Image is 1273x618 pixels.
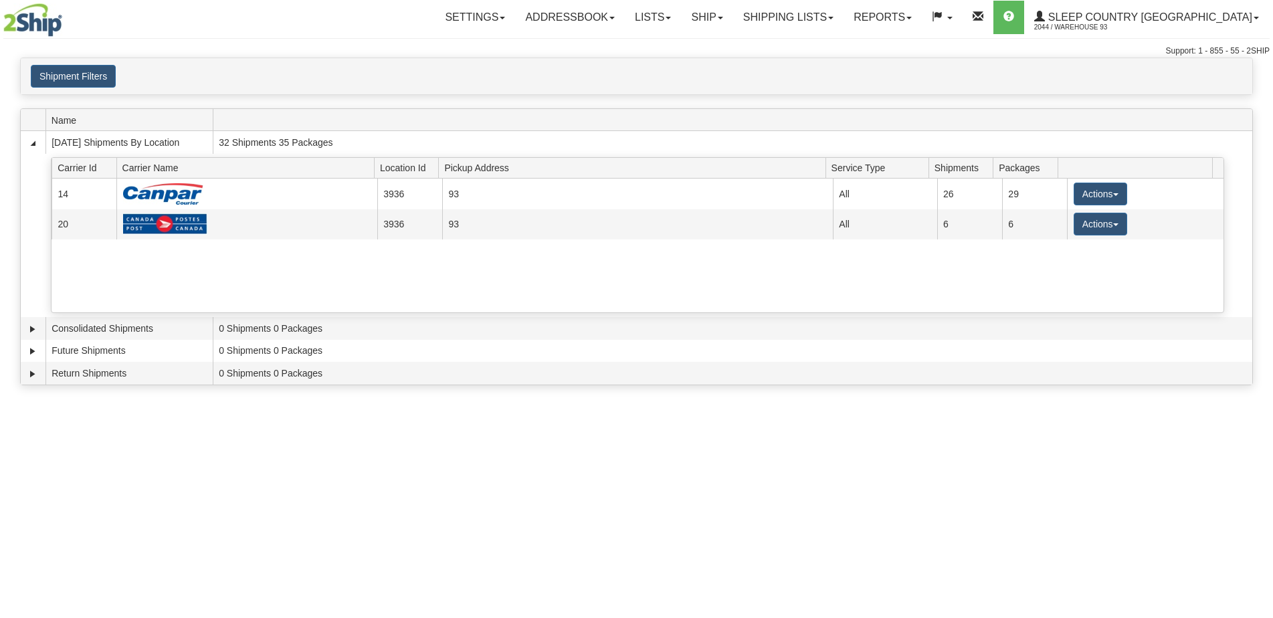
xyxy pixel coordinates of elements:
[937,179,1002,209] td: 26
[122,157,375,178] span: Carrier Name
[1002,179,1067,209] td: 29
[58,157,116,178] span: Carrier Id
[844,1,922,34] a: Reports
[831,157,929,178] span: Service Type
[45,131,213,154] td: [DATE] Shipments By Location
[123,183,203,205] img: Canpar
[52,209,116,239] td: 20
[833,179,937,209] td: All
[26,344,39,358] a: Expand
[377,209,442,239] td: 3936
[380,157,439,178] span: Location Id
[1074,183,1127,205] button: Actions
[681,1,732,34] a: Ship
[999,157,1058,178] span: Packages
[3,45,1270,57] div: Support: 1 - 855 - 55 - 2SHIP
[515,1,625,34] a: Addressbook
[45,317,213,340] td: Consolidated Shipments
[26,322,39,336] a: Expand
[937,209,1002,239] td: 6
[213,362,1252,385] td: 0 Shipments 0 Packages
[3,3,62,37] img: logo2044.jpg
[1002,209,1067,239] td: 6
[1045,11,1252,23] span: Sleep Country [GEOGRAPHIC_DATA]
[444,157,825,178] span: Pickup Address
[377,179,442,209] td: 3936
[31,65,116,88] button: Shipment Filters
[26,136,39,150] a: Collapse
[52,110,213,130] span: Name
[442,209,833,239] td: 93
[833,209,937,239] td: All
[45,362,213,385] td: Return Shipments
[1242,241,1272,377] iframe: chat widget
[435,1,515,34] a: Settings
[213,317,1252,340] td: 0 Shipments 0 Packages
[52,179,116,209] td: 14
[625,1,681,34] a: Lists
[935,157,993,178] span: Shipments
[123,213,207,235] img: Canada Post
[442,179,833,209] td: 93
[733,1,844,34] a: Shipping lists
[1074,213,1127,235] button: Actions
[1024,1,1269,34] a: Sleep Country [GEOGRAPHIC_DATA] 2044 / Warehouse 93
[213,131,1252,154] td: 32 Shipments 35 Packages
[45,340,213,363] td: Future Shipments
[1034,21,1135,34] span: 2044 / Warehouse 93
[26,367,39,381] a: Expand
[213,340,1252,363] td: 0 Shipments 0 Packages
